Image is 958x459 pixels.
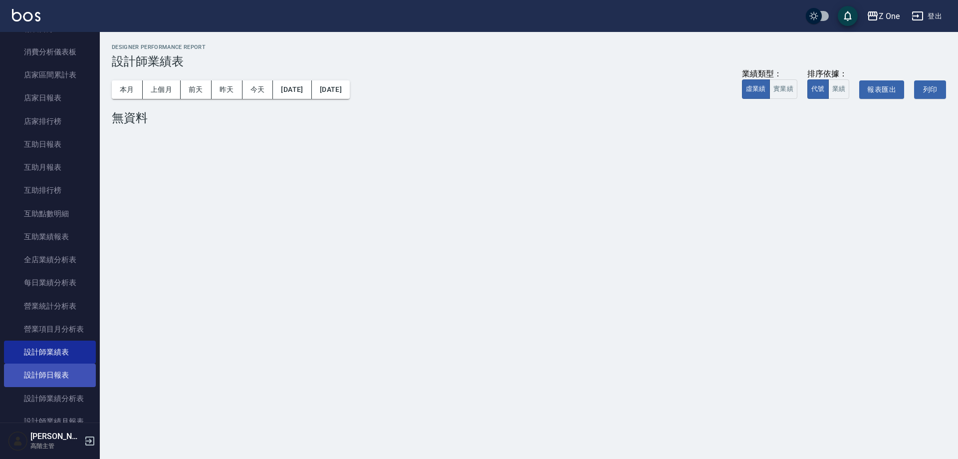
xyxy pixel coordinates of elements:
a: 互助排行榜 [4,179,96,202]
button: 列印 [914,80,946,99]
div: Z One [879,10,900,22]
a: 店家日報表 [4,86,96,109]
button: save [838,6,858,26]
a: 營業統計分析表 [4,295,96,318]
button: [DATE] [312,80,350,99]
button: Z One [863,6,904,26]
div: 無資料 [112,111,946,125]
button: 虛業績 [742,79,770,99]
a: 設計師日報表 [4,364,96,387]
h2: Designer Performance Report [112,44,946,50]
a: 店家排行榜 [4,110,96,133]
button: 前天 [181,80,212,99]
a: 每日業績分析表 [4,271,96,294]
p: 高階主管 [30,442,81,451]
a: 設計師業績分析表 [4,387,96,410]
div: 業績類型： [742,69,797,79]
h3: 設計師業績表 [112,54,946,68]
button: 登出 [908,7,946,25]
a: 互助業績報表 [4,225,96,248]
a: 營業項目月分析表 [4,318,96,341]
button: 業績 [828,79,850,99]
a: 店家區間累計表 [4,63,96,86]
div: 排序依據： [807,69,850,79]
a: 互助日報表 [4,133,96,156]
button: 代號 [807,79,829,99]
a: 設計師業績月報表 [4,410,96,433]
button: 今天 [242,80,273,99]
img: Person [8,431,28,451]
button: 實業績 [769,79,797,99]
h5: [PERSON_NAME] [30,432,81,442]
a: 設計師業績表 [4,341,96,364]
button: 報表匯出 [859,80,904,99]
button: 昨天 [212,80,242,99]
button: [DATE] [273,80,311,99]
a: 消費分析儀表板 [4,40,96,63]
a: 互助點數明細 [4,202,96,225]
a: 互助月報表 [4,156,96,179]
button: 本月 [112,80,143,99]
a: 全店業績分析表 [4,248,96,271]
img: Logo [12,9,40,21]
button: 上個月 [143,80,181,99]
